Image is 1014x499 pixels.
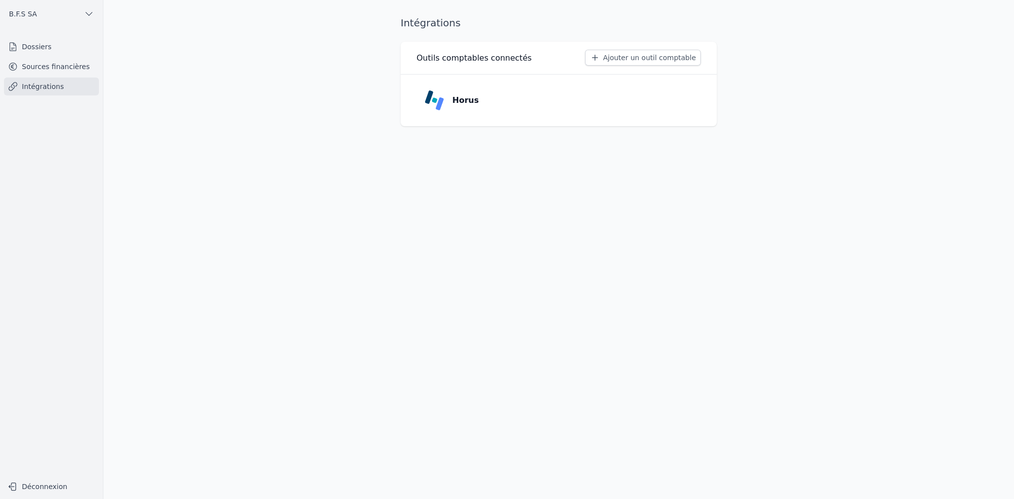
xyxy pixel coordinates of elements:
button: Ajouter un outil comptable [585,50,701,66]
h3: Outils comptables connectés [417,52,532,64]
a: Intégrations [4,78,99,95]
span: B.F.S SA [9,9,37,19]
button: Déconnexion [4,479,99,495]
a: Dossiers [4,38,99,56]
p: Horus [452,94,479,106]
h1: Intégrations [401,16,461,30]
a: Horus [417,83,701,118]
a: Sources financières [4,58,99,76]
button: B.F.S SA [4,6,99,22]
